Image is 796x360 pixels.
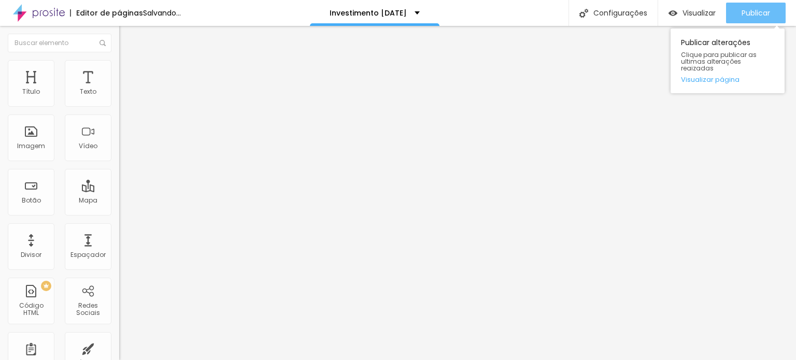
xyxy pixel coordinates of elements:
[143,9,181,17] div: Salvando...
[658,3,726,23] button: Visualizar
[119,26,796,360] iframe: Editor
[79,197,97,204] div: Mapa
[669,9,677,18] img: view-1.svg
[683,9,716,17] span: Visualizar
[17,142,45,150] div: Imagem
[681,51,774,72] span: Clique para publicar as ultimas alterações reaizadas
[671,28,785,93] div: Publicar alterações
[70,9,143,17] div: Editor de páginas
[8,34,111,52] input: Buscar elemento
[99,40,106,46] img: Icone
[579,9,588,18] img: Icone
[681,76,774,83] a: Visualizar página
[21,251,41,258] div: Divisor
[22,88,40,95] div: Título
[742,9,770,17] span: Publicar
[726,3,786,23] button: Publicar
[330,9,407,17] p: Investimento [DATE]
[70,251,106,258] div: Espaçador
[80,88,96,95] div: Texto
[67,302,108,317] div: Redes Sociais
[10,302,51,317] div: Código HTML
[79,142,97,150] div: Vídeo
[22,197,41,204] div: Botão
